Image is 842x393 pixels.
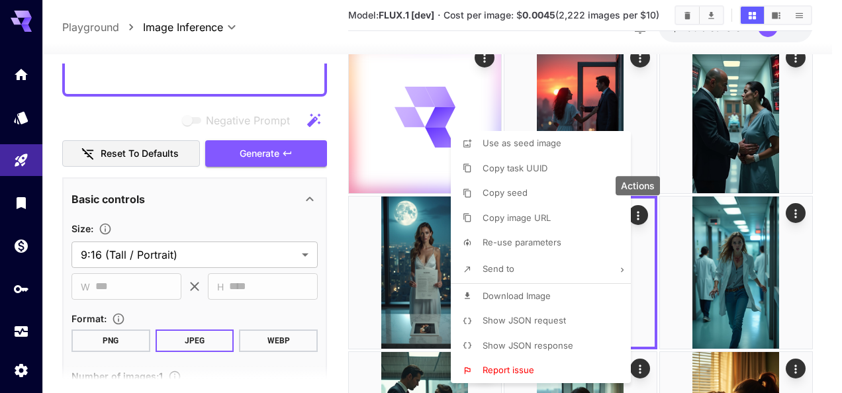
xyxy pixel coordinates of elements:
span: Show JSON request [483,315,566,326]
span: Report issue [483,365,534,375]
span: Copy seed [483,187,528,198]
span: Copy task UUID [483,163,547,173]
div: Actions [616,176,660,195]
span: Show JSON response [483,340,573,351]
span: Use as seed image [483,138,561,148]
span: Download Image [483,290,551,301]
span: Re-use parameters [483,237,561,247]
span: Send to [483,263,514,274]
span: Copy image URL [483,212,551,223]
